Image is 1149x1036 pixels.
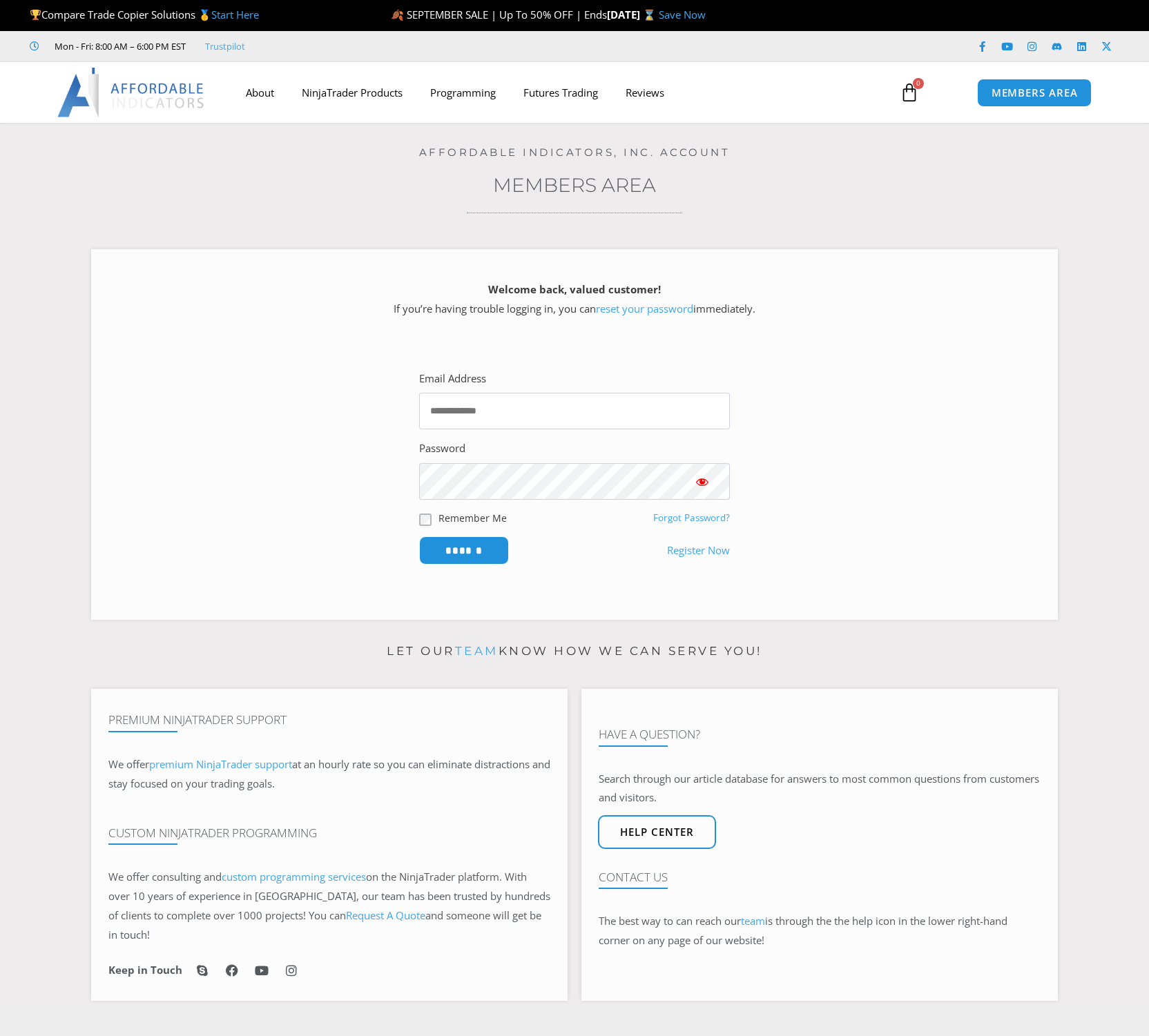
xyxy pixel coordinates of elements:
[598,815,716,849] a: Help center
[599,727,1041,741] h4: Have A Question?
[607,8,659,21] strong: [DATE] ⌛
[992,88,1078,98] span: MEMBERS AREA
[222,870,366,883] a: custom programming services
[455,644,499,658] a: team
[977,79,1092,107] a: MEMBERS AREA
[741,914,765,928] a: team
[416,77,510,108] a: Programming
[51,38,186,55] span: Mon - Fri: 8:00 AM – 6:00 PM EST
[149,757,292,771] a: premium NinjaTrader support
[488,282,661,296] strong: Welcome back, valued customer!
[612,77,678,108] a: Reviews
[653,511,730,524] a: Forgot Password?
[659,8,706,21] a: Save Now
[91,641,1058,663] p: Let our know how we can serve you!
[419,439,465,458] label: Password
[108,713,550,727] h4: Premium NinjaTrader Support
[115,280,1034,319] p: If you’re having trouble logging in, you can immediately.
[232,77,884,108] nav: Menu
[599,870,1041,884] h4: Contact Us
[57,68,206,117] img: LogoAI | Affordable Indicators – NinjaTrader
[30,8,259,21] span: Compare Trade Copier Solutions 🥇
[913,78,924,89] span: 0
[391,8,607,21] span: 🍂 SEPTEMBER SALE | Up To 50% OFF | Ends
[211,8,259,21] a: Start Here
[438,511,507,525] label: Remember Me
[108,757,550,790] span: at an hourly rate so you can eliminate distractions and stay focused on your trading goals.
[232,77,288,108] a: About
[108,870,550,941] span: on the NinjaTrader platform. With over 10 years of experience in [GEOGRAPHIC_DATA], our team has ...
[879,72,940,113] a: 0
[596,302,693,315] a: reset your password
[108,870,366,883] span: We offer consulting and
[108,757,149,771] span: We offer
[419,369,486,389] label: Email Address
[675,463,730,500] button: Show password
[419,146,731,159] a: Affordable Indicators, Inc. Account
[620,827,694,837] span: Help center
[510,77,612,108] a: Futures Trading
[205,38,245,55] a: Trustpilot
[599,770,1041,808] p: Search through our article database for answers to most common questions from customers and visit...
[493,173,656,197] a: Members Area
[667,541,730,560] a: Register Now
[346,908,425,922] a: Request A Quote
[108,826,550,840] h4: Custom NinjaTrader Programming
[288,77,416,108] a: NinjaTrader Products
[30,10,41,20] img: 🏆
[108,964,182,977] h6: Keep in Touch
[599,912,1041,950] p: The best way to can reach our is through the the help icon in the lower right-hand corner on any ...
